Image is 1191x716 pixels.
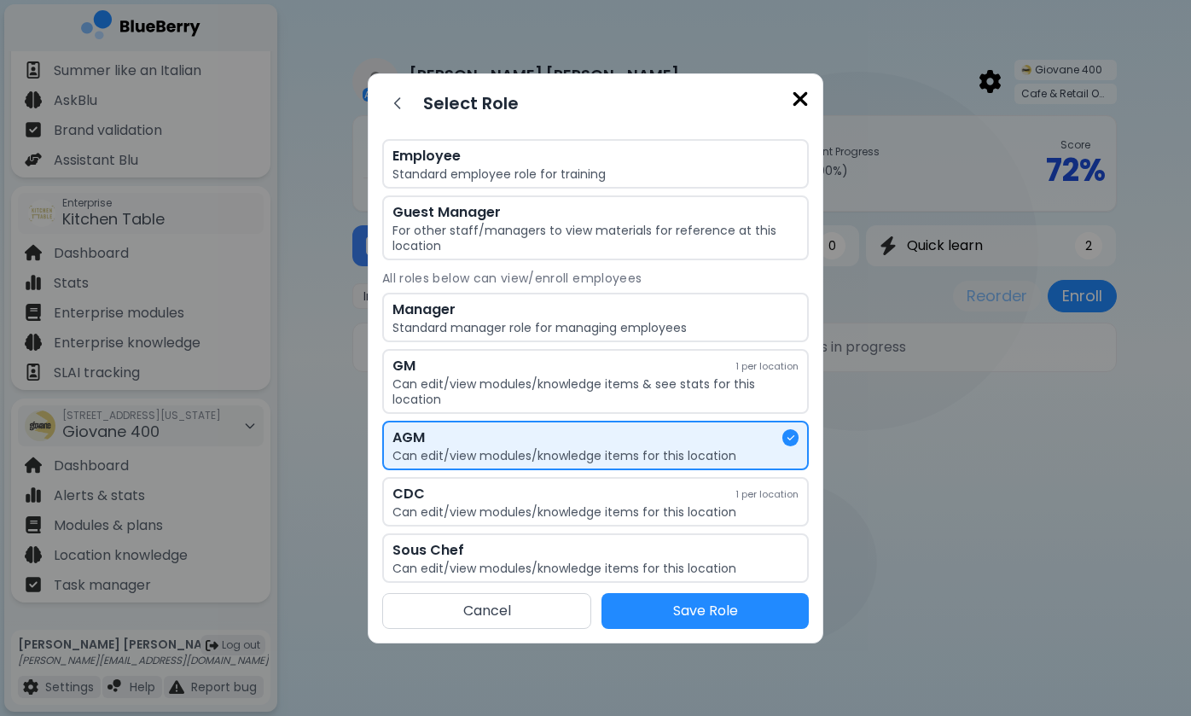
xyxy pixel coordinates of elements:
[392,428,425,448] h3: AGM
[392,300,456,320] h3: Manager
[382,593,591,629] button: Cancel
[382,271,809,286] p: All roles below can view/enroll employees
[392,146,461,166] h3: Employee
[392,448,799,463] p: Can edit/view modules/knowledge items for this location
[392,202,501,223] h3: Guest Manager
[423,90,519,116] h2: Select Role
[392,166,799,182] p: Standard employee role for training
[392,223,799,253] p: For other staff/managers to view materials for reference at this location
[392,561,799,576] p: Can edit/view modules/knowledge items for this location
[392,356,415,376] h3: GM
[392,484,425,504] h3: CDC
[792,88,809,111] img: close icon
[735,361,799,371] span: 1 per location
[735,489,799,499] span: 1 per location
[601,593,809,629] button: Save Role
[392,320,799,335] p: Standard manager role for managing employees
[392,540,464,561] h3: Sous Chef
[392,376,799,407] p: Can edit/view modules/knowledge items & see stats for this location
[392,504,799,520] p: Can edit/view modules/knowledge items for this location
